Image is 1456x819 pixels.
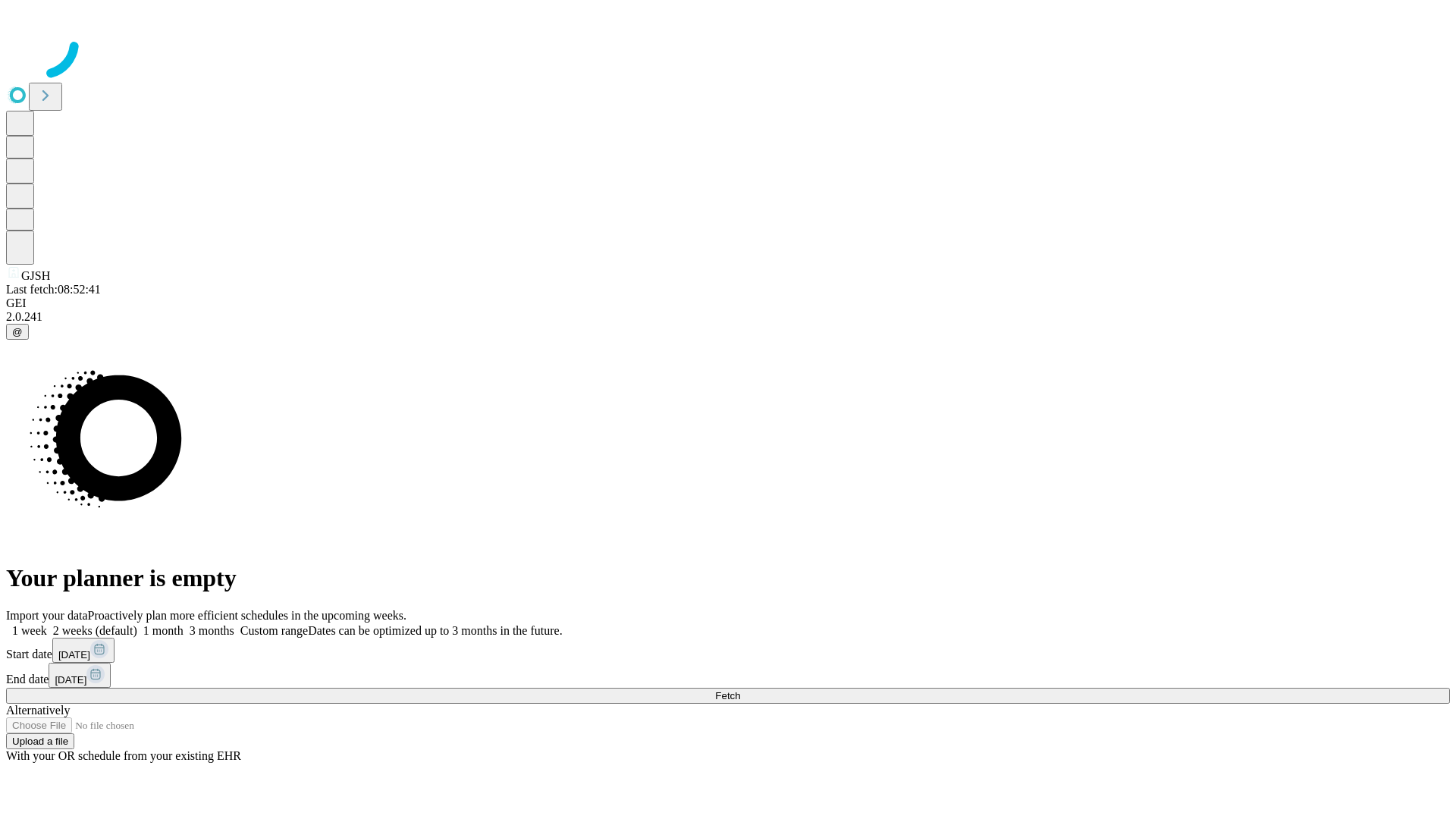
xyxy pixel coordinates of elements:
[12,326,23,337] span: @
[6,733,74,749] button: Upload a file
[52,638,115,663] button: [DATE]
[6,297,1450,310] div: GEI
[6,310,1450,324] div: 2.0.241
[240,624,308,637] span: Custom range
[6,324,29,340] button: @
[55,674,86,686] span: [DATE]
[21,269,50,282] span: GJSH
[49,663,111,688] button: [DATE]
[53,624,137,637] span: 2 weeks (default)
[6,283,101,296] span: Last fetch: 08:52:41
[12,624,47,637] span: 1 week
[6,564,1450,592] h1: Your planner is empty
[715,690,740,701] span: Fetch
[6,688,1450,704] button: Fetch
[6,638,1450,663] div: Start date
[88,609,406,622] span: Proactively plan more efficient schedules in the upcoming weeks.
[6,704,70,717] span: Alternatively
[6,749,241,762] span: With your OR schedule from your existing EHR
[190,624,234,637] span: 3 months
[6,663,1450,688] div: End date
[143,624,184,637] span: 1 month
[58,649,90,661] span: [DATE]
[6,609,88,622] span: Import your data
[308,624,562,637] span: Dates can be optimized up to 3 months in the future.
